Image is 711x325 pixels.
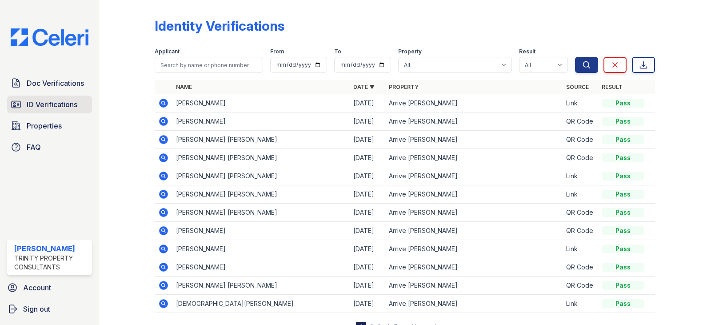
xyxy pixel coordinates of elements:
div: Pass [602,172,644,181]
td: Arrive [PERSON_NAME] [385,240,563,258]
td: [DATE] [350,185,385,204]
div: Pass [602,190,644,199]
td: [PERSON_NAME] [PERSON_NAME] [172,167,350,185]
div: Identity Verifications [155,18,284,34]
div: [PERSON_NAME] [14,243,88,254]
td: [DEMOGRAPHIC_DATA][PERSON_NAME] [172,295,350,313]
a: Properties [7,117,92,135]
a: Date ▼ [353,84,375,90]
td: Link [563,185,598,204]
td: Arrive [PERSON_NAME] [385,94,563,112]
div: Pass [602,281,644,290]
a: Result [602,84,623,90]
td: [DATE] [350,295,385,313]
td: Arrive [PERSON_NAME] [385,277,563,295]
td: Arrive [PERSON_NAME] [385,167,563,185]
td: [PERSON_NAME] [PERSON_NAME] [172,185,350,204]
div: Trinity Property Consultants [14,254,88,272]
td: Arrive [PERSON_NAME] [385,149,563,167]
td: [DATE] [350,131,385,149]
div: Pass [602,245,644,253]
a: FAQ [7,138,92,156]
td: [DATE] [350,167,385,185]
td: Arrive [PERSON_NAME] [385,204,563,222]
label: Result [519,48,535,55]
a: Source [566,84,589,90]
td: Arrive [PERSON_NAME] [385,295,563,313]
td: [PERSON_NAME] [PERSON_NAME] [172,149,350,167]
td: QR Code [563,222,598,240]
span: ID Verifications [27,99,77,110]
td: [PERSON_NAME] [PERSON_NAME] [172,131,350,149]
td: [PERSON_NAME] [172,258,350,277]
td: [PERSON_NAME] [172,222,350,240]
a: Sign out [4,300,96,318]
label: Applicant [155,48,180,55]
td: [PERSON_NAME] [PERSON_NAME] [172,277,350,295]
div: Pass [602,208,644,217]
td: [PERSON_NAME] [172,94,350,112]
td: QR Code [563,258,598,277]
td: [PERSON_NAME] [172,112,350,131]
div: Pass [602,99,644,108]
td: [DATE] [350,112,385,131]
span: Account [23,282,51,293]
input: Search by name or phone number [155,57,263,73]
td: Arrive [PERSON_NAME] [385,131,563,149]
a: Name [176,84,192,90]
td: Arrive [PERSON_NAME] [385,258,563,277]
span: FAQ [27,142,41,152]
div: Pass [602,153,644,162]
td: [PERSON_NAME] [PERSON_NAME] [172,204,350,222]
label: Property [398,48,422,55]
a: Property [389,84,419,90]
div: Pass [602,117,644,126]
div: Pass [602,263,644,272]
label: To [334,48,341,55]
div: Pass [602,226,644,235]
td: Link [563,295,598,313]
a: ID Verifications [7,96,92,113]
td: [DATE] [350,204,385,222]
td: [DATE] [350,277,385,295]
td: QR Code [563,131,598,149]
td: QR Code [563,149,598,167]
td: Link [563,240,598,258]
img: CE_Logo_Blue-a8612792a0a2168367f1c8372b55b34899dd931a85d93a1a3d3e32e68fde9ad4.png [4,28,96,46]
td: [DATE] [350,149,385,167]
span: Properties [27,120,62,131]
td: Arrive [PERSON_NAME] [385,185,563,204]
td: QR Code [563,277,598,295]
td: Arrive [PERSON_NAME] [385,112,563,131]
div: Pass [602,299,644,308]
td: [PERSON_NAME] [172,240,350,258]
td: [DATE] [350,94,385,112]
td: [DATE] [350,240,385,258]
td: [DATE] [350,258,385,277]
a: Doc Verifications [7,74,92,92]
td: Arrive [PERSON_NAME] [385,222,563,240]
td: Link [563,167,598,185]
div: Pass [602,135,644,144]
span: Sign out [23,304,50,314]
td: QR Code [563,204,598,222]
td: Link [563,94,598,112]
td: [DATE] [350,222,385,240]
a: Account [4,279,96,297]
label: From [270,48,284,55]
td: QR Code [563,112,598,131]
span: Doc Verifications [27,78,84,88]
